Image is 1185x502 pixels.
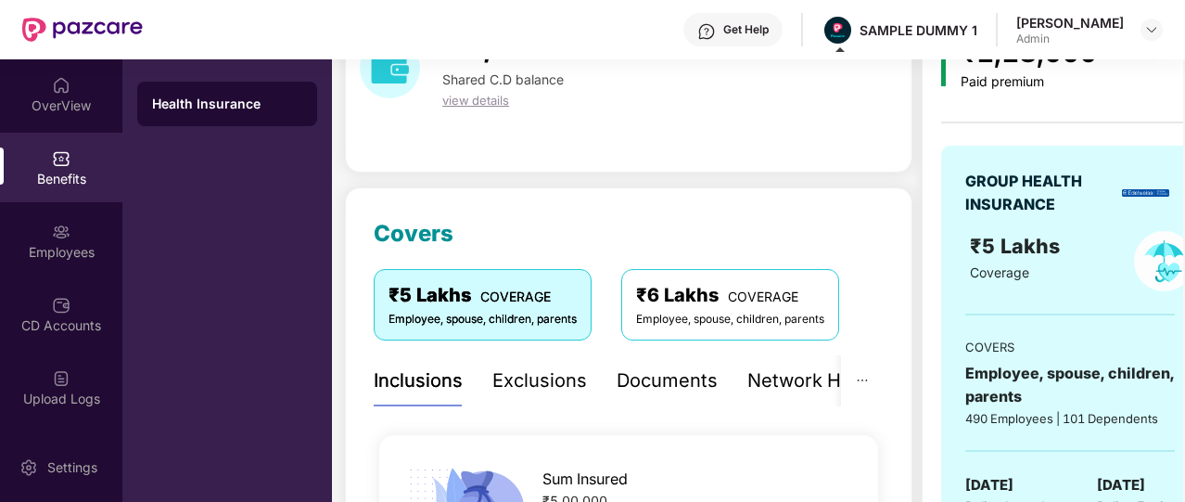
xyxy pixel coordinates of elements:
[1016,32,1124,46] div: Admin
[52,149,70,168] img: svg+xml;base64,PHN2ZyBpZD0iQmVuZWZpdHMiIHhtbG5zPSJodHRwOi8vd3d3LnczLm9yZy8yMDAwL3N2ZyIgd2lkdGg9Ij...
[636,311,824,328] div: Employee, spouse, children, parents
[374,220,453,247] span: Covers
[617,367,718,395] div: Documents
[442,31,587,64] span: ₹ 4,566.00
[52,369,70,388] img: svg+xml;base64,PHN2ZyBpZD0iVXBsb2FkX0xvZ3MiIGRhdGEtbmFtZT0iVXBsb2FkIExvZ3MiIHhtbG5zPSJodHRwOi8vd3...
[747,367,910,395] div: Network Hospitals
[42,458,103,477] div: Settings
[961,74,1097,90] div: Paid premium
[965,362,1175,408] div: Employee, spouse, children, parents
[965,170,1115,216] div: GROUP HEALTH INSURANCE
[374,367,463,395] div: Inclusions
[728,289,798,304] span: COVERAGE
[965,409,1175,428] div: 490 Employees | 101 Dependents
[542,468,628,491] span: Sum Insured
[52,296,70,315] img: svg+xml;base64,PHN2ZyBpZD0iQ0RfQWNjb3VudHMiIGRhdGEtbmFtZT0iQ0QgQWNjb3VudHMiIHhtbG5zPSJodHRwOi8vd3...
[1097,474,1145,496] span: [DATE]
[841,355,884,406] button: ellipsis
[1144,22,1159,37] img: svg+xml;base64,PHN2ZyBpZD0iRHJvcGRvd24tMzJ4MzIiIHhtbG5zPSJodHRwOi8vd3d3LnczLm9yZy8yMDAwL3N2ZyIgd2...
[442,93,509,108] span: view details
[970,234,1065,258] span: ₹5 Lakhs
[442,71,564,87] span: Shared C.D balance
[860,21,977,39] div: SAMPLE DUMMY 1
[636,281,824,310] div: ₹6 Lakhs
[856,374,869,387] span: ellipsis
[965,474,1013,496] span: [DATE]
[965,338,1175,356] div: COVERS
[389,311,577,328] div: Employee, spouse, children, parents
[52,223,70,241] img: svg+xml;base64,PHN2ZyBpZD0iRW1wbG95ZWVzIiB4bWxucz0iaHR0cDovL3d3dy53My5vcmcvMjAwMC9zdmciIHdpZHRoPS...
[824,17,851,44] img: Pazcare_Alternative_logo-01-01.png
[723,22,769,37] div: Get Help
[152,95,302,113] div: Health Insurance
[1016,14,1124,32] div: [PERSON_NAME]
[941,40,946,86] img: icon
[970,264,1029,280] span: Coverage
[697,22,716,41] img: svg+xml;base64,PHN2ZyBpZD0iSGVscC0zMngzMiIgeG1sbnM9Imh0dHA6Ly93d3cudzMub3JnLzIwMDAvc3ZnIiB3aWR0aD...
[492,367,587,395] div: Exclusions
[360,38,420,98] img: download
[1122,189,1169,197] img: insurerLogo
[52,76,70,95] img: svg+xml;base64,PHN2ZyBpZD0iSG9tZSIgeG1sbnM9Imh0dHA6Ly93d3cudzMub3JnLzIwMDAvc3ZnIiB3aWR0aD0iMjAiIG...
[480,289,551,304] span: COVERAGE
[22,18,143,42] img: New Pazcare Logo
[389,281,577,310] div: ₹5 Lakhs
[19,458,38,477] img: svg+xml;base64,PHN2ZyBpZD0iU2V0dGluZy0yMHgyMCIgeG1sbnM9Imh0dHA6Ly93d3cudzMub3JnLzIwMDAvc3ZnIiB3aW...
